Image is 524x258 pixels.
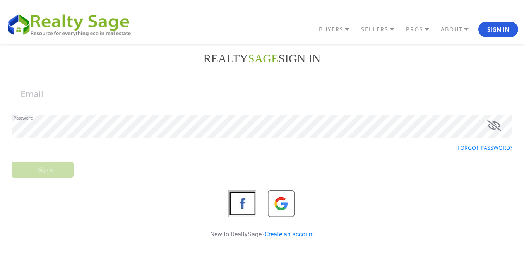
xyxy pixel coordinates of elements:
font: SAGE [248,52,278,65]
button: Sign In [478,22,518,37]
a: SELLERS [359,23,404,36]
a: Forgot password? [457,144,512,151]
a: Create an account [265,231,314,238]
p: New to RealtySage? [17,230,507,239]
label: Password [14,116,33,120]
a: ABOUT [439,23,478,36]
label: Email [21,90,43,99]
h2: REALTY Sign in [12,51,512,65]
a: PROS [404,23,439,36]
img: REALTY SAGE [6,12,137,37]
a: BUYERS [317,23,359,36]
